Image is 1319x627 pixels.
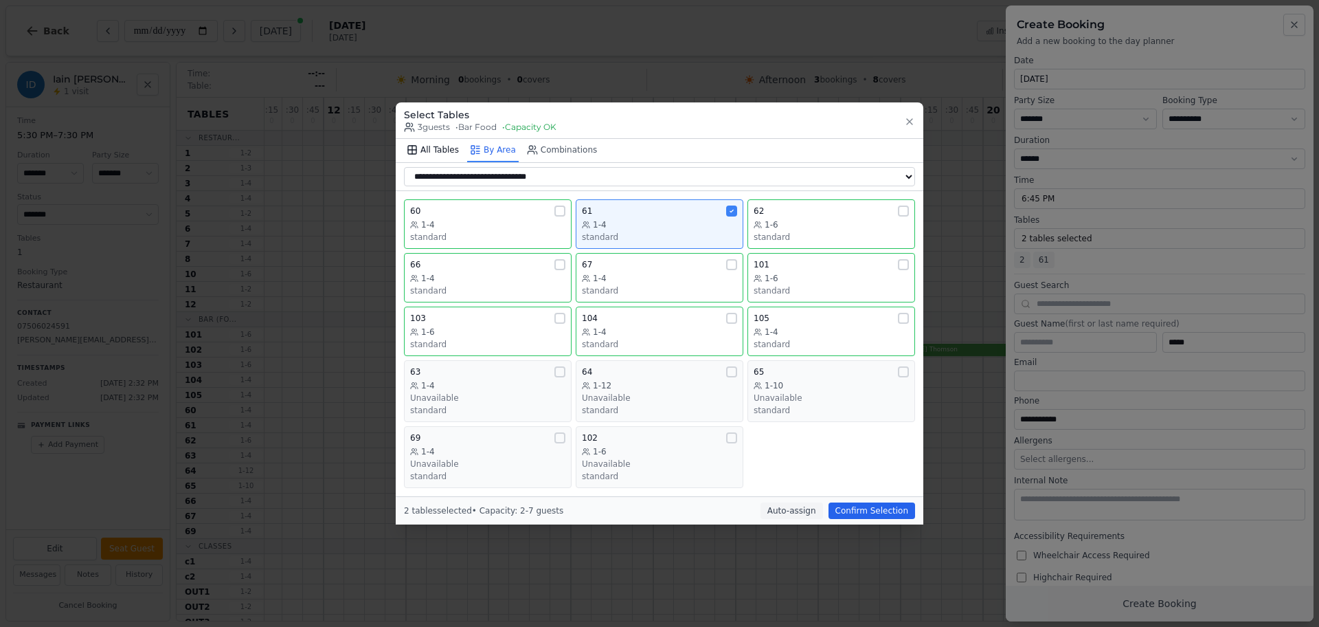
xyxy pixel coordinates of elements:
button: Auto-assign [760,503,823,519]
span: 1-4 [765,327,778,338]
button: All Tables [404,139,462,162]
div: standard [754,405,909,416]
span: 69 [410,432,420,443]
span: 1-6 [593,446,607,457]
button: 1051-4standard [747,307,915,356]
div: standard [410,285,565,296]
button: 621-6standard [747,199,915,249]
div: standard [754,285,909,296]
button: 601-4standard [404,199,572,249]
button: 661-4standard [404,253,572,302]
button: 631-4Unavailablestandard [404,360,572,422]
span: 67 [582,259,592,270]
span: • Capacity OK [502,122,556,133]
button: By Area [467,139,519,162]
span: 66 [410,259,420,270]
div: Unavailable [582,393,737,404]
span: 1-4 [421,219,435,230]
span: 64 [582,366,592,377]
span: 1-4 [421,446,435,457]
div: Unavailable [754,393,909,404]
button: Confirm Selection [828,503,915,519]
span: 3 guests [404,122,450,133]
button: 1021-6Unavailablestandard [576,426,743,488]
span: 102 [582,432,598,443]
span: 60 [410,206,420,217]
span: 1-12 [593,380,611,391]
button: 641-12Unavailablestandard [576,360,743,422]
span: 104 [582,313,598,324]
button: 1031-6standard [404,307,572,356]
span: 1-6 [765,273,778,284]
span: 101 [754,259,769,270]
div: Unavailable [410,459,565,470]
div: standard [754,339,909,350]
div: standard [410,232,565,243]
span: 62 [754,206,764,217]
span: 65 [754,366,764,377]
div: standard [582,405,737,416]
div: Unavailable [582,459,737,470]
div: standard [582,232,737,243]
div: standard [582,339,737,350]
span: 1-4 [421,273,435,284]
div: standard [582,285,737,296]
span: 1-4 [593,327,607,338]
span: 2 tables selected • Capacity: 2-7 guests [404,506,563,516]
button: 671-4standard [576,253,743,302]
div: standard [754,232,909,243]
button: 611-4standard [576,199,743,249]
span: 63 [410,366,420,377]
h3: Select Tables [404,108,556,122]
div: standard [410,339,565,350]
div: standard [582,471,737,482]
span: 1-4 [593,273,607,284]
span: 61 [582,206,592,217]
button: 1011-6standard [747,253,915,302]
span: 105 [754,313,769,324]
button: 1041-4standard [576,307,743,356]
div: standard [410,471,565,482]
span: 1-6 [421,327,435,338]
button: 651-10Unavailablestandard [747,360,915,422]
span: 103 [410,313,426,324]
button: 691-4Unavailablestandard [404,426,572,488]
button: Combinations [524,139,600,162]
span: 1-6 [765,219,778,230]
span: 1-10 [765,380,783,391]
span: 1-4 [421,380,435,391]
span: • Bar Food [455,122,497,133]
div: Unavailable [410,393,565,404]
div: standard [410,405,565,416]
span: 1-4 [593,219,607,230]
